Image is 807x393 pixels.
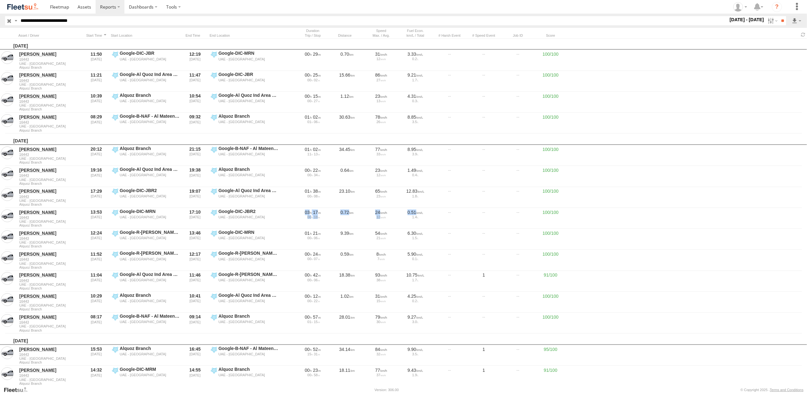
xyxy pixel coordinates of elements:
[314,278,320,282] span: 06
[19,209,81,215] a: [PERSON_NAME]
[120,194,180,198] div: UAE - [GEOGRAPHIC_DATA]
[218,92,278,98] div: Google-Al Quoz Ind Area 1-1 (K-AQZ4)
[84,292,108,312] div: 10:29 [DATE]
[366,257,396,261] div: 7
[331,92,363,112] div: 1.12
[366,194,396,198] div: 23
[400,78,430,82] div: 1.7
[19,51,81,57] a: [PERSON_NAME]
[19,147,81,152] a: [PERSON_NAME]
[298,272,328,278] div: [2540s] 25/08/2025 11:04 - 25/08/2025 11:46
[218,78,278,82] div: UAE - [GEOGRAPHIC_DATA]
[210,292,279,312] label: Click to View Event Location
[1,272,14,285] a: View Asset in Asset Management
[218,166,278,172] div: Alquoz Branch
[210,250,279,270] label: Click to View Event Location
[19,203,81,206] span: Filter Results to this Group
[307,99,313,103] span: 00
[331,113,363,133] div: 30.63
[305,252,312,257] span: 00
[366,278,396,282] div: 38
[400,209,430,215] div: 0.51
[120,215,180,219] div: UAE - [GEOGRAPHIC_DATA]
[210,146,279,165] label: Click to View Event Location
[218,188,278,193] div: Google-Al Quoz Ind Area 1-1 (K-AQZ4)
[18,33,82,38] div: Click to Sort
[307,78,313,82] span: 00
[120,50,180,56] div: Google-DIC-JBR
[307,152,313,156] span: 11
[19,373,81,377] a: 16443
[770,388,804,392] a: Terms and Conditions
[120,173,180,177] div: UAE - [GEOGRAPHIC_DATA]
[366,209,396,215] div: 24
[19,236,81,240] a: 16443
[307,215,313,219] span: 00
[400,230,430,236] div: 6.30
[772,2,782,12] i: ?
[366,72,396,78] div: 86
[210,229,279,249] label: Click to View Event Location
[1,251,14,264] a: View Asset in Asset Management
[111,188,180,207] label: Click to View Event Location
[218,215,278,219] div: UAE - [GEOGRAPHIC_DATA]
[1,167,14,180] a: View Asset in Asset Management
[305,115,312,120] span: 01
[307,173,313,177] span: 00
[218,120,278,124] div: UAE - [GEOGRAPHIC_DATA]
[183,209,207,228] div: 17:10 [DATE]
[120,146,180,151] div: Alquoz Branch
[183,113,207,133] div: 09:32 [DATE]
[19,244,81,248] span: Filter Results to this Group
[19,199,81,203] span: UAE - [GEOGRAPHIC_DATA]
[468,271,500,291] div: 1
[84,50,108,70] div: 11:50 [DATE]
[366,51,396,57] div: 31
[218,99,278,103] div: UAE - [GEOGRAPHIC_DATA]
[1,209,14,222] a: View Asset in Asset Management
[210,209,279,228] label: Click to View Event Location
[210,92,279,112] label: Click to View Event Location
[218,146,278,151] div: Google-B-NAF - Al Mateena-1
[218,257,278,261] div: UAE - [GEOGRAPHIC_DATA]
[366,188,396,194] div: 65
[400,173,430,177] div: 0.4
[313,231,321,236] span: 21
[19,283,81,286] span: UAE - [GEOGRAPHIC_DATA]
[400,215,430,219] div: 1.4
[183,92,207,112] div: 10:54 [DATE]
[120,278,180,282] div: UAE - [GEOGRAPHIC_DATA]
[313,72,321,78] span: 25
[305,52,312,57] span: 00
[314,257,320,261] span: 07
[331,33,363,38] div: Click to Sort
[366,114,396,120] div: 78
[305,210,312,215] span: 03
[120,120,180,124] div: UAE - [GEOGRAPHIC_DATA]
[331,250,363,270] div: 0.59
[210,50,279,70] label: Click to View Event Location
[183,250,207,270] div: 12:17 [DATE]
[111,292,180,312] label: Click to View Event Location
[313,189,321,194] span: 38
[536,250,565,270] div: 100/100
[218,236,278,240] div: UAE - [GEOGRAPHIC_DATA]
[765,16,779,25] label: Search Filter Options
[366,251,396,257] div: 8
[1,314,14,327] a: View Asset in Asset Management
[791,16,802,25] label: Export results as...
[19,215,81,220] a: 16443
[210,188,279,207] label: Click to View Event Location
[298,114,328,120] div: [3760s] 26/08/2025 08:29 - 26/08/2025 09:32
[120,229,180,235] div: Google-R-[PERSON_NAME] - Palm Jumeirah-1
[313,210,321,215] span: 17
[84,33,108,38] div: Click to Sort
[19,320,81,324] a: 16443
[314,215,320,219] span: 18
[218,173,278,177] div: UAE - [GEOGRAPHIC_DATA]
[183,166,207,186] div: 19:38 [DATE]
[1,114,14,127] a: View Asset in Asset Management
[111,92,180,112] label: Click to View Event Location
[366,93,396,99] div: 23
[314,78,320,82] span: 02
